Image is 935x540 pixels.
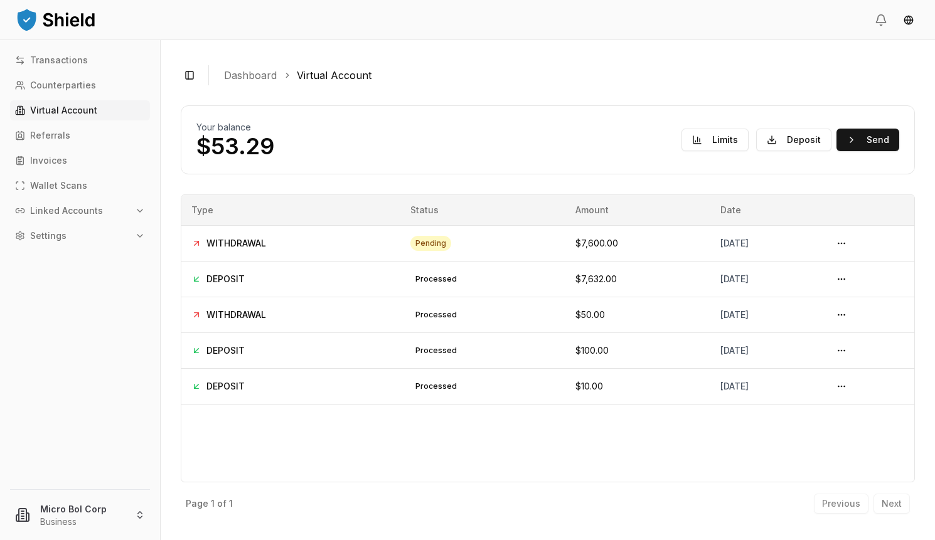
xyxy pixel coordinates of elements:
div: processed [410,272,462,287]
p: Invoices [30,156,67,165]
p: 1 [229,499,233,508]
a: Virtual Account [297,68,371,83]
a: Referrals [10,125,150,146]
span: $50.00 [575,309,605,320]
p: Counterparties [30,81,96,90]
th: Amount [565,195,710,225]
a: Virtual Account [10,100,150,120]
a: Transactions [10,50,150,70]
nav: breadcrumb [224,68,905,83]
img: ShieldPay Logo [15,7,97,32]
div: [DATE] [720,344,812,357]
div: [DATE] [720,237,812,250]
span: DEPOSIT [206,273,245,285]
div: processed [410,343,462,358]
span: WITHDRAWAL [206,309,266,321]
p: Referrals [30,131,70,140]
button: Settings [10,226,150,246]
span: $10.00 [575,381,603,391]
button: Send [836,129,899,151]
p: 1 [211,499,215,508]
a: Invoices [10,151,150,171]
th: Type [181,195,400,225]
span: $7,632.00 [575,273,617,284]
span: $7,600.00 [575,238,618,248]
th: Status [400,195,565,225]
a: Counterparties [10,75,150,95]
p: $53.29 [196,134,274,159]
p: Micro Bol Corp [40,502,125,516]
th: Date [710,195,822,225]
span: WITHDRAWAL [206,237,266,250]
span: DEPOSIT [206,344,245,357]
button: Deposit [756,129,831,151]
div: pending [410,236,451,251]
p: Settings [30,231,67,240]
p: Wallet Scans [30,181,87,190]
div: [DATE] [720,380,812,393]
a: Dashboard [224,68,277,83]
p: Business [40,516,125,528]
span: $100.00 [575,345,609,356]
div: [DATE] [720,273,812,285]
p: Linked Accounts [30,206,103,215]
button: Limits [681,129,749,151]
div: processed [410,307,462,322]
p: Transactions [30,56,88,65]
div: [DATE] [720,309,812,321]
button: Micro Bol CorpBusiness [5,495,155,535]
p: of [217,499,227,508]
a: Wallet Scans [10,176,150,196]
button: Linked Accounts [10,201,150,221]
div: processed [410,379,462,394]
h2: Your balance [196,121,251,134]
p: Page [186,499,208,508]
p: Virtual Account [30,106,97,115]
span: DEPOSIT [206,380,245,393]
